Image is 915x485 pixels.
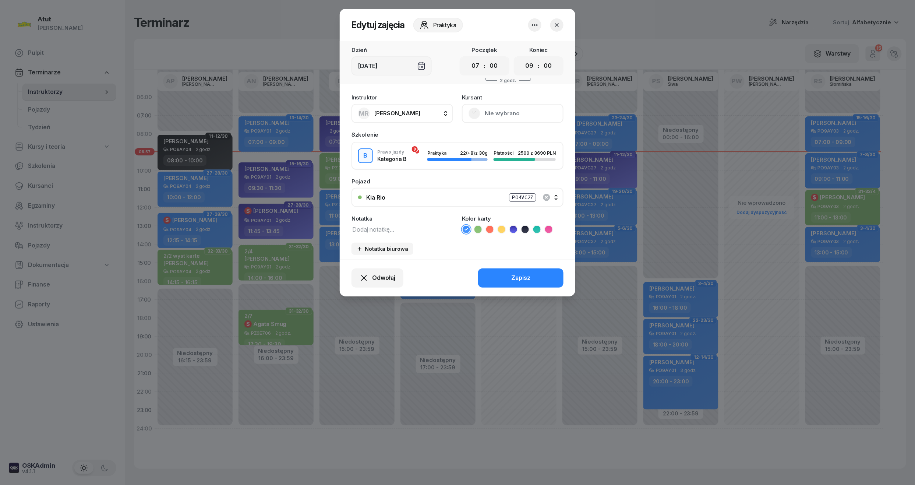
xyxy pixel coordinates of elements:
div: Notatka biurowa [357,246,408,252]
span: MR [359,110,369,117]
div: Zapisz [511,273,530,283]
div: : [538,61,540,70]
button: MR[PERSON_NAME] [351,104,453,123]
button: Notatka biurowa [351,243,413,255]
button: Odwołaj [351,268,403,288]
div: Kia Rio [366,194,385,200]
span: Odwołaj [372,273,395,283]
div: PO4VC27 [509,193,536,202]
button: Kia RioPO4VC27 [351,188,564,207]
span: [PERSON_NAME] [374,110,420,117]
h2: Edytuj zajęcia [351,19,404,31]
button: Zapisz [478,268,564,288]
button: Nie wybrano [462,104,564,123]
div: : [484,61,485,70]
